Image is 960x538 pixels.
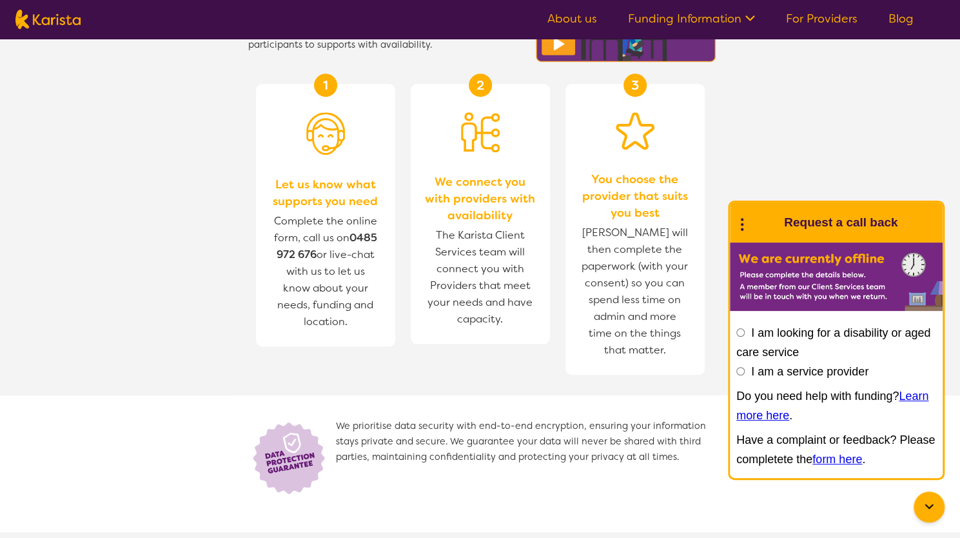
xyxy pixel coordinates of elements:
span: [PERSON_NAME] will then complete the paperwork (with your consent) so you can spend less time on ... [578,221,692,362]
div: 1 [314,74,337,97]
label: I am a service provider [751,365,868,378]
a: Blog [888,11,914,26]
a: For Providers [786,11,857,26]
img: Person being matched to services icon [461,112,500,152]
a: Funding Information [628,11,755,26]
img: Karista [750,210,776,235]
img: Person with headset icon [306,112,345,155]
div: 3 [623,74,647,97]
span: Let us know what supports you need [269,176,382,210]
img: Lock icon [248,419,336,496]
span: We connect you with providers with availability [424,174,537,224]
div: 2 [469,74,492,97]
img: Karista logo [15,10,81,29]
p: Do you need help with funding? . [736,386,936,425]
img: Karista offline chat form to request call back [730,243,943,311]
span: We prioritise data security with end-to-end encryption, ensuring your information stays private a... [336,419,712,496]
span: You choose the provider that suits you best [578,171,692,221]
a: About us [547,11,597,26]
h1: Request a call back [784,213,897,232]
img: Star icon [616,112,654,150]
p: Have a complaint or feedback? Please completete the . [736,430,936,469]
a: form here [812,453,862,466]
span: Complete the online form, call us on or live-chat with us to let us know about your needs, fundin... [274,214,377,328]
label: I am looking for a disability or aged care service [736,326,930,359]
span: The Karista Client Services team will connect you with Providers that meet your needs and have ca... [424,224,537,331]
